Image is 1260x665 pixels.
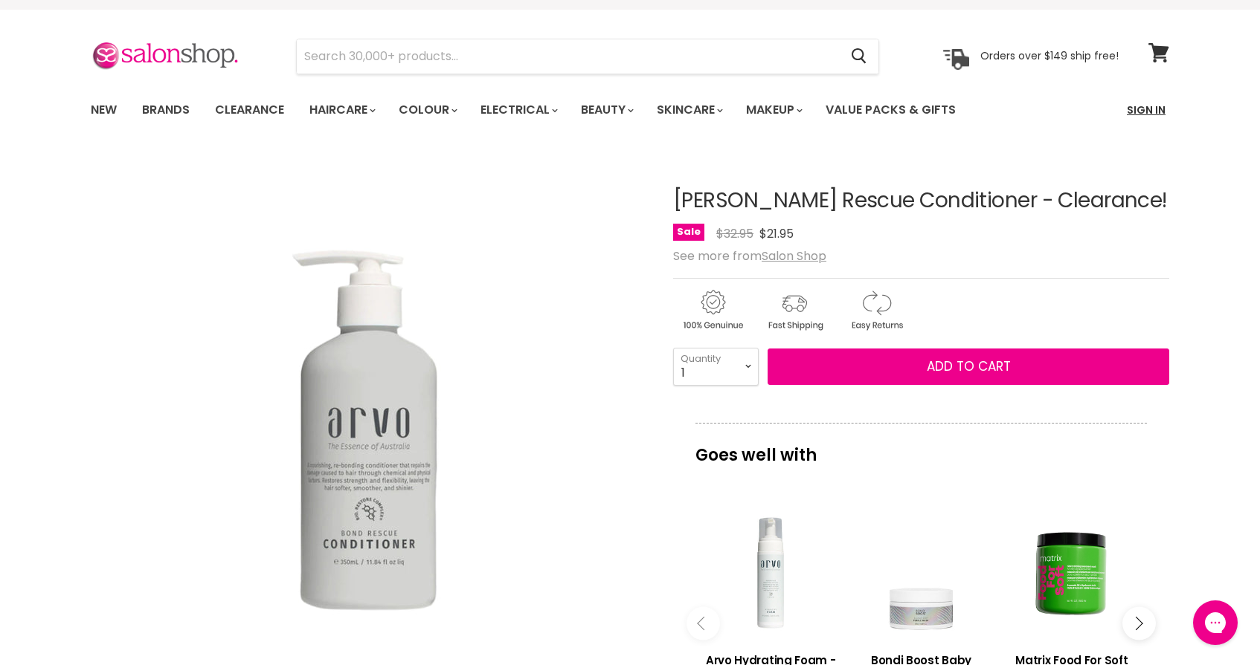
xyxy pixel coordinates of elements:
[759,225,794,242] span: $21.95
[839,39,878,74] button: Search
[72,88,1188,132] nav: Main
[1118,94,1174,126] a: Sign In
[80,94,128,126] a: New
[1186,595,1245,650] iframe: Gorgias live chat messenger
[570,94,643,126] a: Beauty
[735,94,811,126] a: Makeup
[673,189,1169,213] h1: [PERSON_NAME] Rescue Conditioner - Clearance!
[695,423,1147,472] p: Goes well with
[298,94,385,126] a: Haircare
[469,94,567,126] a: Electrical
[837,288,916,333] img: returns.gif
[204,94,295,126] a: Clearance
[768,348,1169,386] button: Add to cart
[673,348,759,385] select: Quantity
[80,88,1043,132] ul: Main menu
[762,247,826,265] a: Salon Shop
[297,39,839,74] input: Search
[646,94,732,126] a: Skincare
[716,225,753,242] span: $32.95
[980,49,1119,62] p: Orders over $149 ship free!
[673,247,826,265] span: See more from
[673,224,704,241] span: Sale
[755,288,834,333] img: shipping.gif
[927,357,1011,375] span: Add to cart
[131,94,201,126] a: Brands
[296,39,879,74] form: Product
[814,94,967,126] a: Value Packs & Gifts
[673,288,752,333] img: genuine.gif
[388,94,466,126] a: Colour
